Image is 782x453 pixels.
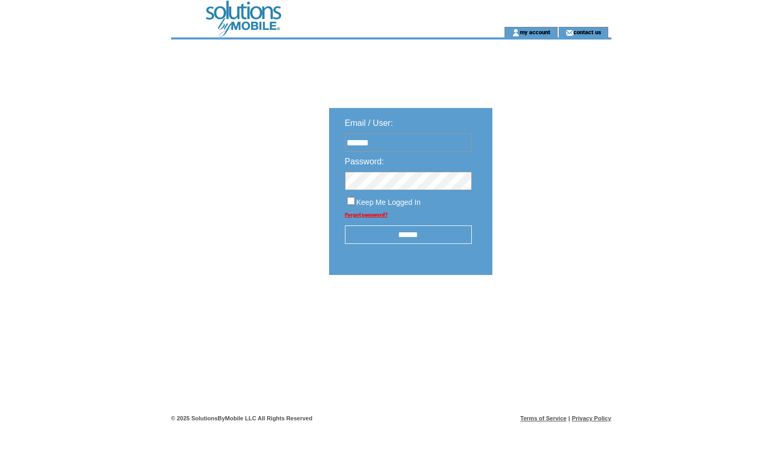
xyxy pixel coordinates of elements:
[512,28,520,37] img: account_icon.gif
[568,415,570,421] span: |
[520,28,550,35] a: my account
[520,415,567,421] a: Terms of Service
[171,415,313,421] span: © 2025 SolutionsByMobile LLC All Rights Reserved
[345,119,393,127] span: Email / User:
[345,157,384,166] span: Password:
[345,212,388,218] a: Forgot password?
[573,28,601,35] a: contact us
[357,198,421,206] span: Keep Me Logged In
[523,301,576,314] img: transparent.png
[566,28,573,37] img: contact_us_icon.gif
[572,415,611,421] a: Privacy Policy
